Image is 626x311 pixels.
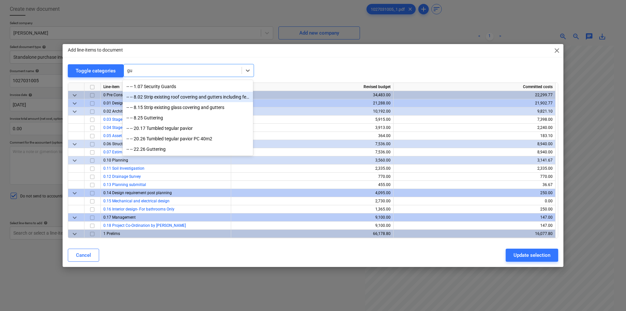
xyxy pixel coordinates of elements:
span: 0.17 Management [103,215,136,220]
div: 364.00 [234,132,391,140]
div: 7,536.00 [234,148,391,156]
div: -- -- 20.26 Tumbled tegular pavior PC 40m2 [123,133,253,144]
span: 0.18 Project Co-Ordination by Karringtons [103,223,186,228]
div: -- -- 22.26 Guttering [123,144,253,154]
div: 147.00 [396,213,553,222]
span: 0.10 Planning [103,158,128,163]
a: 0.12 Drainage Survey [103,174,141,179]
button: Cancel [68,249,99,262]
div: 2,335.00 [234,164,391,173]
a: 0.07 Estimated design fees [103,150,151,154]
span: close [553,47,561,54]
div: 5,915.00 [234,116,391,124]
div: 21,288.00 [234,99,391,107]
span: keyboard_arrow_down [71,100,79,107]
span: keyboard_arrow_down [71,108,79,116]
div: 9,100.00 [234,222,391,230]
a: 0.04 Stage 5 [103,125,126,130]
div: Committed costs [394,83,556,91]
div: 2,240.00 [396,124,553,132]
iframe: Chat Widget [593,280,626,311]
p: Add line-items to document [68,47,123,54]
a: 0.05 Asset location searches [103,133,154,138]
div: 21,902.77 [396,99,553,107]
div: Toggle categories [76,67,116,75]
span: keyboard_arrow_down [71,214,79,222]
span: keyboard_arrow_down [71,230,79,238]
div: 3,913.00 [234,124,391,132]
span: 0.14 Design requirement post planning [103,191,172,195]
span: keyboard_arrow_down [71,189,79,197]
div: Line-item [101,83,231,91]
a: 0.13 Planning submittal [103,182,146,187]
div: 2,730.00 [234,197,391,205]
div: 66,178.80 [234,230,391,238]
div: -- -- 8.25 Guttering [123,113,253,123]
div: 36.67 [396,181,553,189]
span: keyboard_arrow_down [71,140,79,148]
div: 183.10 [396,132,553,140]
div: 147.00 [396,222,553,230]
span: 0.01 Design requirement pre planning [103,101,170,105]
div: 2,335.00 [396,164,553,173]
button: Toggle categories [68,64,124,77]
div: 9,100.00 [234,213,391,222]
div: 7,398.00 [396,116,553,124]
div: -- -- 8.02 Strip existing roof covering and gutters including felt and batten [123,92,253,102]
div: 22,299.77 [396,91,553,99]
div: 250.00 [396,205,553,213]
div: -- -- 1.07 Security Guards [123,81,253,92]
div: Update selection [514,251,550,259]
div: Revised budget [231,83,394,91]
span: keyboard_arrow_down [71,157,79,164]
div: 16,077.80 [396,230,553,238]
button: Update selection [506,249,558,262]
a: 0.15 Mechanical and electrical design [103,199,170,203]
div: 9,821.10 [396,107,553,116]
div: 1,365.00 [234,205,391,213]
div: 3,141.67 [396,156,553,164]
div: 8,940.00 [396,148,553,156]
a: 0.16 Interior design- For bathrooms Only [103,207,174,211]
div: 3,560.00 [234,156,391,164]
div: 0.00 [396,197,553,205]
span: 0.02 Architectural [103,109,135,114]
div: Cancel [76,251,91,259]
a: 0.03 Stage 1-4 [103,117,129,122]
span: 0 Pre Construction [103,93,136,97]
div: 4,095.00 [234,189,391,197]
div: 770.00 [234,173,391,181]
div: 34,483.00 [234,91,391,99]
div: 250.00 [396,189,553,197]
div: 770.00 [396,173,553,181]
span: keyboard_arrow_down [71,91,79,99]
div: 10,192.00 [234,107,391,116]
div: -- -- 8.02 Strip existing roof covering and gutters including felt and [PERSON_NAME] [123,92,253,102]
a: 0.18 Project Co-Ordination by [PERSON_NAME] [103,223,186,228]
a: 0.11 Soil Investigastion [103,166,144,171]
div: -- -- 20.17 Tumbled tegular pavior [123,123,253,133]
span: 0.06 Structural [103,142,129,146]
div: 455.00 [234,181,391,189]
div: -- -- 8.15 Strip existing glass covering and gutters [123,102,253,113]
div: 7,536.00 [234,140,391,148]
span: 1 Prelims [103,231,120,236]
div: 8,940.00 [396,140,553,148]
